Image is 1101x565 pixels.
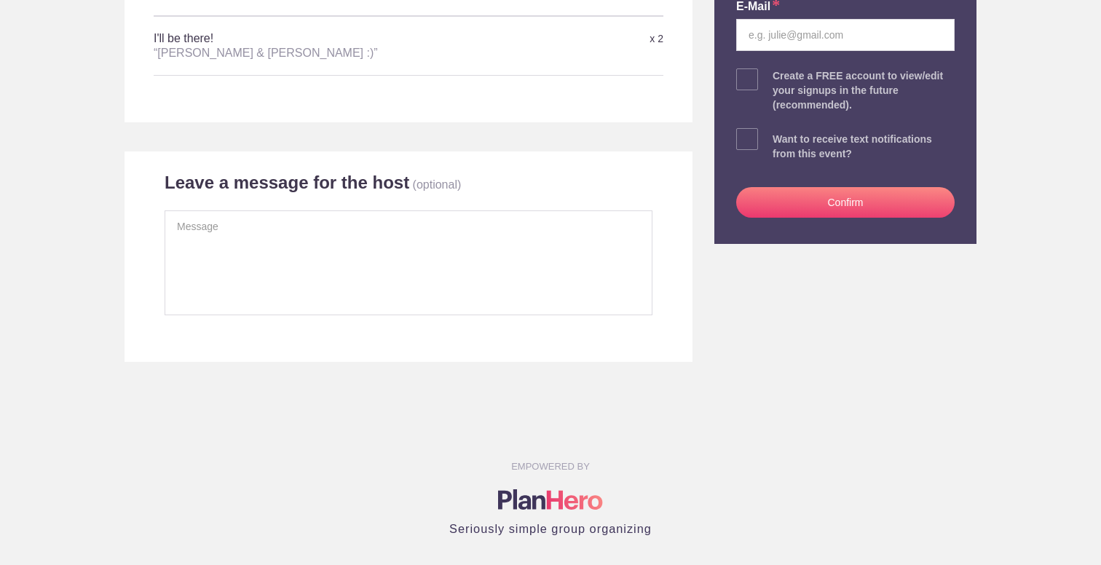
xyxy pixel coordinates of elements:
[773,132,955,161] div: Want to receive text notifications from this event?
[37,520,1064,537] h4: Seriously simple group organizing
[154,24,494,68] h5: I'll be there!
[736,187,955,218] button: Confirm
[773,68,955,112] div: Create a FREE account to view/edit your signups in the future (recommended).
[498,489,604,510] img: Logo main planhero
[736,19,955,51] input: e.g. julie@gmail.com
[511,461,590,472] small: EMPOWERED BY
[165,172,409,194] h2: Leave a message for the host
[154,46,494,60] div: “[PERSON_NAME] & [PERSON_NAME] :)”
[494,26,663,52] div: x 2
[413,178,462,191] p: (optional)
